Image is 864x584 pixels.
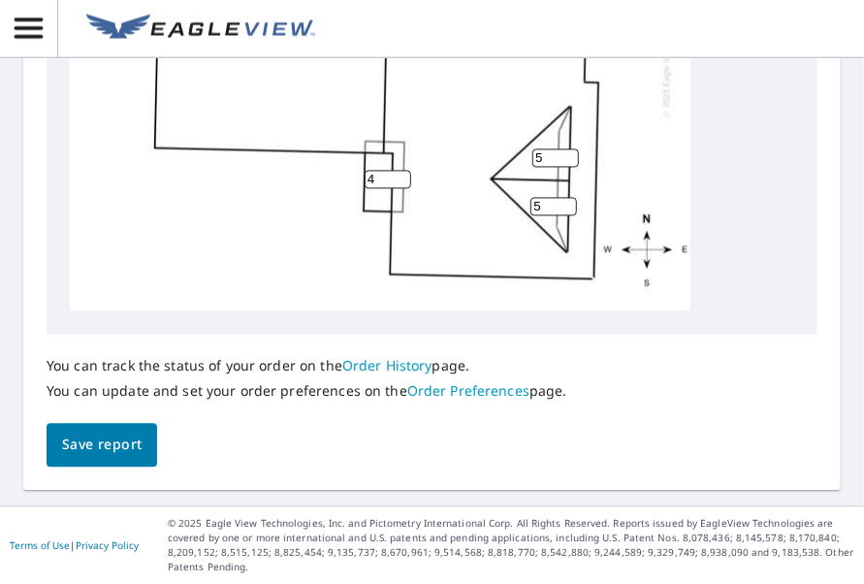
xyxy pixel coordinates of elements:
p: | [10,540,139,552]
button: Save report [47,424,157,468]
a: EV Logo [75,3,327,55]
p: © 2025 Eagle View Technologies, Inc. and Pictometry International Corp. All Rights Reserved. Repo... [168,517,854,575]
p: You can track the status of your order on the page. [47,358,567,375]
a: Privacy Policy [76,539,139,553]
a: Order History [342,357,432,375]
a: Order Preferences [407,382,529,401]
img: EV Logo [86,15,315,44]
p: You can update and set your order preferences on the page. [47,383,567,401]
a: Terms of Use [10,539,70,553]
span: Save report [62,434,142,458]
